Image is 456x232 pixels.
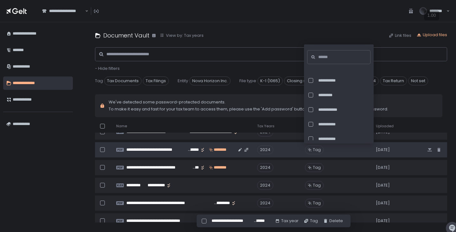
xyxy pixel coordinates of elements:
[313,147,321,153] span: Tag
[376,124,394,129] span: Uploaded
[376,200,390,206] span: [DATE]
[304,218,318,224] button: Tag
[189,76,231,85] span: Nova Horizon Inc.
[257,163,273,172] div: 2024
[257,76,283,85] span: K-1 (1065)
[116,124,127,129] span: Name
[380,76,407,85] span: Tax Return
[178,78,188,84] span: Entity
[376,218,390,224] span: [DATE]
[313,182,321,188] span: Tag
[376,165,390,170] span: [DATE]
[313,165,321,170] span: Tag
[95,65,120,71] span: - Hide filters
[109,106,388,112] span: To make it easy and fast for your tax team to access them, please use the 'Add password' button n...
[257,145,273,154] div: 2024
[313,200,321,206] span: Tag
[239,78,256,84] span: File type
[376,182,390,188] span: [DATE]
[275,218,299,224] button: Tax year
[257,199,273,208] div: 2024
[143,76,169,85] span: Tax Filings
[109,99,388,105] span: We've detected some password-protected documents.
[257,124,275,129] span: Tax Years
[389,33,411,38] button: Link files
[84,8,85,14] input: Search for option
[95,66,120,71] button: - Hide filters
[416,32,447,38] button: Upload files
[38,4,88,18] div: Search for option
[323,218,343,224] button: Delete
[95,78,103,84] span: Tag
[284,76,327,85] span: Closing statement
[257,181,273,190] div: 2024
[160,33,204,38] button: View by: Tax years
[376,147,390,153] span: [DATE]
[408,76,428,85] span: Not set
[103,31,149,40] h1: Document Vault
[104,76,142,85] span: Tax Documents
